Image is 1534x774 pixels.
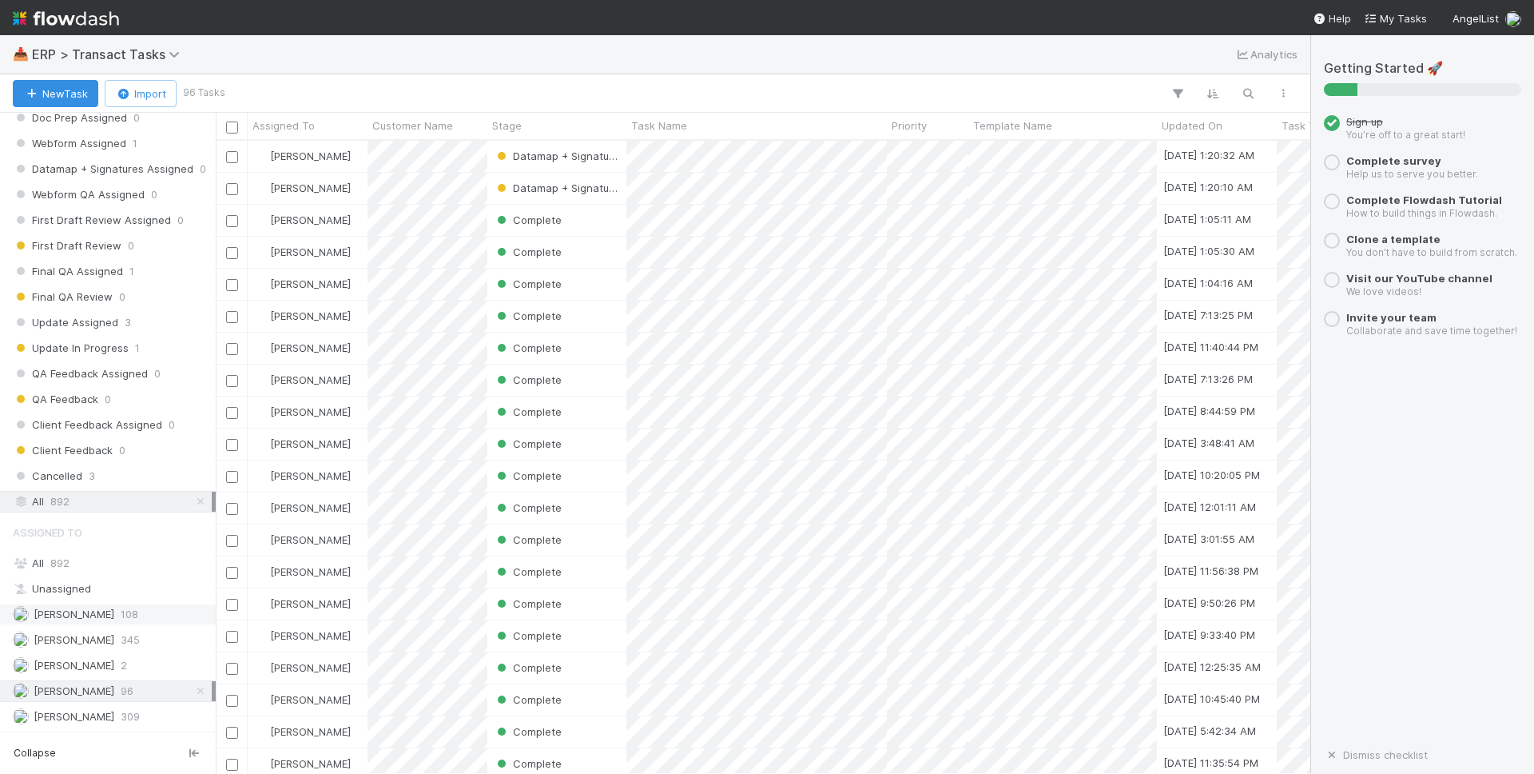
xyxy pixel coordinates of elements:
span: [PERSON_NAME] [270,373,351,386]
div: [PERSON_NAME] [254,532,351,548]
input: Toggle Row Selected [226,151,238,163]
div: [DATE] 1:04:16 AM [1163,275,1253,291]
span: [PERSON_NAME] [34,710,114,723]
span: 96 [121,681,133,701]
h5: Getting Started 🚀 [1324,61,1521,77]
span: [PERSON_NAME] [270,693,351,706]
img: avatar_f5fedbe2-3a45-46b0-b9bb-d3935edf1c24.png [255,341,268,354]
div: Complete [494,500,562,516]
input: Toggle Row Selected [226,439,238,451]
span: [PERSON_NAME] [270,150,351,162]
span: 892 [50,557,70,569]
span: Complete [494,245,562,258]
input: Toggle Row Selected [226,503,238,515]
div: Help [1313,10,1351,26]
div: Complete [494,340,562,356]
span: 0 [133,108,140,128]
div: [DATE] 12:01:11 AM [1163,499,1256,515]
div: Datamap + Signatures [494,180,618,196]
div: [DATE] 5:42:34 AM [1163,723,1256,739]
span: [PERSON_NAME] [270,725,351,738]
span: 0 [128,236,134,256]
span: Datamap + Signatures [494,182,625,194]
span: Complete [494,725,562,738]
a: Analytics [1234,45,1298,64]
img: avatar_f5fedbe2-3a45-46b0-b9bb-d3935edf1c24.png [255,501,268,514]
span: Client Feedback [13,441,113,461]
div: [PERSON_NAME] [254,692,351,708]
img: avatar_f5fedbe2-3a45-46b0-b9bb-d3935edf1c24.png [255,437,268,450]
span: [PERSON_NAME] [270,565,351,578]
span: Datamap + Signatures Assigned [13,159,193,179]
span: 0 [151,185,157,205]
div: All [13,553,212,573]
input: Toggle Row Selected [226,631,238,643]
span: Complete Flowdash Tutorial [1346,193,1502,206]
div: Complete [494,468,562,484]
div: [DATE] 1:20:32 AM [1163,147,1254,163]
div: [PERSON_NAME] [254,244,351,260]
div: [PERSON_NAME] [254,724,351,740]
div: Datamap + Signatures [494,148,618,164]
span: Complete [494,501,562,514]
span: [PERSON_NAME] [270,661,351,674]
a: Complete survey [1346,154,1441,167]
span: Priority [892,118,927,134]
img: avatar_f5fedbe2-3a45-46b0-b9bb-d3935edf1c24.png [255,373,268,386]
span: [PERSON_NAME] [270,469,351,482]
span: First Draft Review [13,236,121,256]
div: Complete [494,532,562,548]
span: [PERSON_NAME] [270,277,351,290]
span: 892 [50,492,70,512]
small: How to build things in Flowdash. [1346,207,1497,219]
span: Clone a template [1346,233,1441,245]
span: 0 [154,364,161,384]
div: [DATE] 11:56:38 PM [1163,563,1258,579]
div: Complete [494,692,562,708]
span: Complete [494,405,562,418]
div: Unassigned [13,579,212,599]
div: [PERSON_NAME] [254,276,351,292]
div: Complete [494,756,562,772]
span: 0 [105,389,111,409]
div: [PERSON_NAME] [254,340,351,356]
span: Complete [494,533,562,546]
span: Final QA Assigned [13,261,123,281]
div: [PERSON_NAME] [254,308,351,324]
img: avatar_f5fedbe2-3a45-46b0-b9bb-d3935edf1c24.png [255,661,268,674]
div: Complete [494,244,562,260]
span: 309 [121,707,140,727]
div: [PERSON_NAME] [254,564,351,580]
a: My Tasks [1364,10,1427,26]
small: 96 Tasks [183,86,225,100]
span: Assigned To [13,517,82,549]
img: avatar_f5fedbe2-3a45-46b0-b9bb-d3935edf1c24.png [255,245,268,258]
div: [PERSON_NAME] [254,180,351,196]
span: Complete [494,373,562,386]
span: 0 [119,287,125,307]
span: QA Feedback Assigned [13,364,148,384]
span: 0 [200,159,206,179]
span: [PERSON_NAME] [34,608,114,620]
div: [DATE] 12:25:35 AM [1163,659,1261,675]
img: avatar_f5fedbe2-3a45-46b0-b9bb-d3935edf1c24.png [255,757,268,770]
img: avatar_f5fedbe2-3a45-46b0-b9bb-d3935edf1c24.png [255,469,268,482]
div: [PERSON_NAME] [254,628,351,644]
span: Sign up [1346,115,1383,128]
div: Complete [494,372,562,388]
span: [PERSON_NAME] [34,633,114,646]
div: [DATE] 8:44:59 PM [1163,403,1255,419]
span: Complete [494,629,562,642]
span: Complete [494,277,562,290]
small: Help us to serve you better. [1346,168,1478,180]
img: avatar_f5fedbe2-3a45-46b0-b9bb-d3935edf1c24.png [255,533,268,546]
span: Updated On [1162,118,1222,134]
span: 0 [169,415,175,435]
span: [PERSON_NAME] [270,213,351,226]
div: Complete [494,308,562,324]
img: avatar_f5fedbe2-3a45-46b0-b9bb-d3935edf1c24.png [13,683,29,699]
input: Toggle Row Selected [226,343,238,355]
input: Toggle Row Selected [226,727,238,739]
button: NewTask [13,80,98,107]
a: Invite your team [1346,311,1437,324]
